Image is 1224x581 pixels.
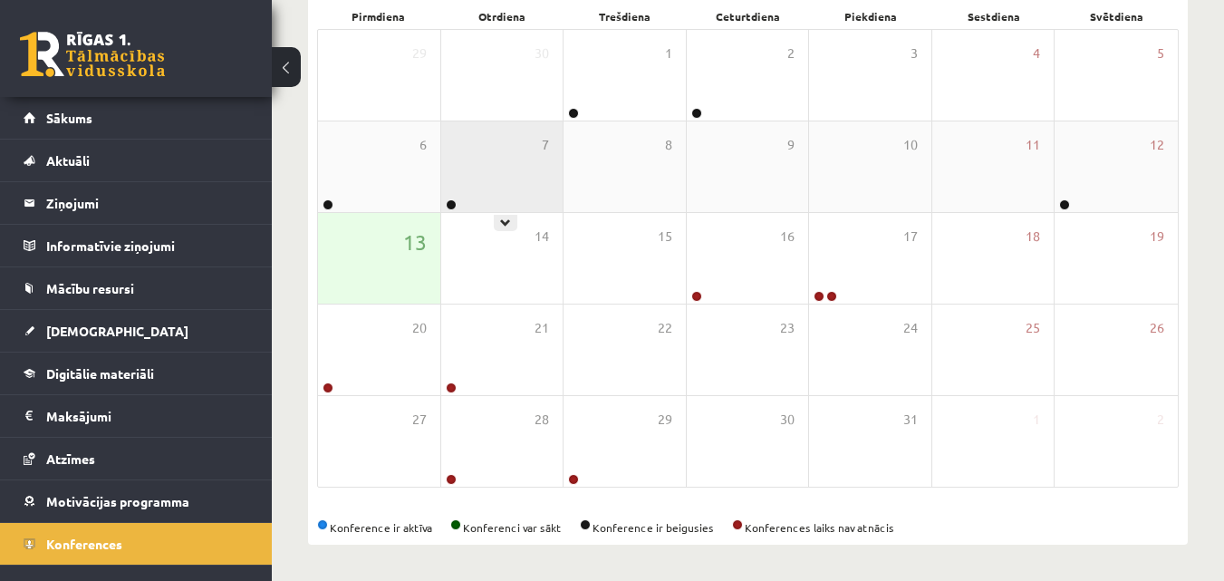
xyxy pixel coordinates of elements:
[440,4,564,29] div: Otrdiena
[665,135,672,155] span: 8
[780,318,795,338] span: 23
[24,140,249,181] a: Aktuāli
[24,310,249,352] a: [DEMOGRAPHIC_DATA]
[780,227,795,247] span: 16
[1033,44,1040,63] span: 4
[658,318,672,338] span: 22
[687,4,810,29] div: Ceturtdiena
[419,135,427,155] span: 6
[1150,227,1164,247] span: 19
[412,44,427,63] span: 29
[46,365,154,382] span: Digitālie materiāli
[903,135,918,155] span: 10
[535,318,549,338] span: 21
[46,225,249,266] legend: Informatīvie ziņojumi
[24,395,249,437] a: Maksājumi
[932,4,1055,29] div: Sestdiena
[535,44,549,63] span: 30
[24,182,249,224] a: Ziņojumi
[903,227,918,247] span: 17
[24,480,249,522] a: Motivācijas programma
[787,44,795,63] span: 2
[46,536,122,552] span: Konferences
[903,318,918,338] span: 24
[665,44,672,63] span: 1
[46,323,188,339] span: [DEMOGRAPHIC_DATA]
[46,450,95,467] span: Atzīmes
[412,410,427,430] span: 27
[1055,4,1179,29] div: Svētdiena
[412,318,427,338] span: 20
[787,135,795,155] span: 9
[1033,410,1040,430] span: 1
[20,32,165,77] a: Rīgas 1. Tālmācības vidusskola
[46,280,134,296] span: Mācību resursi
[46,110,92,126] span: Sākums
[403,227,427,257] span: 13
[780,410,795,430] span: 30
[46,493,189,509] span: Motivācijas programma
[24,353,249,394] a: Digitālie materiāli
[46,395,249,437] legend: Maksājumi
[1157,410,1164,430] span: 2
[46,182,249,224] legend: Ziņojumi
[564,4,687,29] div: Trešdiena
[24,523,249,565] a: Konferences
[24,438,249,479] a: Atzīmes
[24,97,249,139] a: Sākums
[24,225,249,266] a: Informatīvie ziņojumi
[317,4,440,29] div: Pirmdiena
[46,152,90,169] span: Aktuāli
[1150,135,1164,155] span: 12
[1157,44,1164,63] span: 5
[535,227,549,247] span: 14
[542,135,549,155] span: 7
[317,519,1179,536] div: Konference ir aktīva Konferenci var sākt Konference ir beigusies Konferences laiks nav atnācis
[535,410,549,430] span: 28
[1150,318,1164,338] span: 26
[658,410,672,430] span: 29
[903,410,918,430] span: 31
[809,4,932,29] div: Piekdiena
[911,44,918,63] span: 3
[1026,318,1040,338] span: 25
[1026,227,1040,247] span: 18
[24,267,249,309] a: Mācību resursi
[1026,135,1040,155] span: 11
[658,227,672,247] span: 15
